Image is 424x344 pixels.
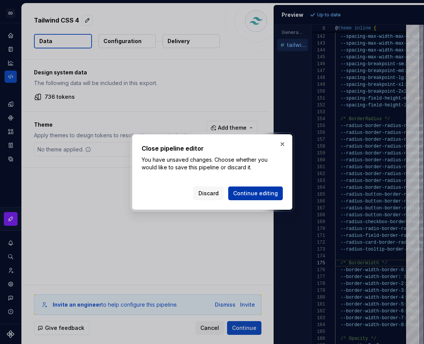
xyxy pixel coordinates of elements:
p: You have unsaved changes. Choose whether you would like to save this pipeline or discard it. [142,156,283,171]
span: Discard [198,190,219,197]
h2: Close pipeline editor [142,144,283,153]
button: Continue editing [228,186,283,200]
button: Discard [193,186,224,200]
span: Continue editing [233,190,278,197]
